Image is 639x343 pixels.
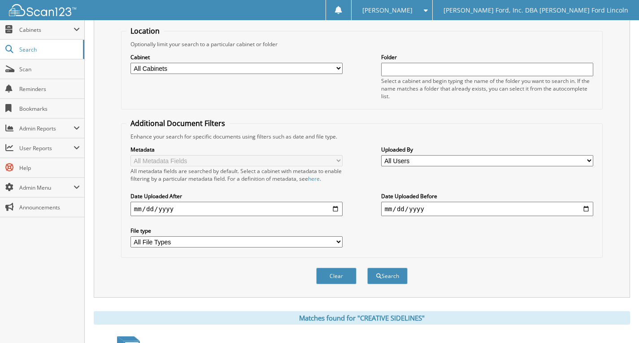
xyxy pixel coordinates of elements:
legend: Location [126,26,164,36]
span: User Reports [19,144,74,152]
input: end [381,202,594,216]
span: Help [19,164,80,172]
legend: Additional Document Filters [126,118,230,128]
div: Optionally limit your search to a particular cabinet or folder [126,40,598,48]
label: Metadata [130,146,343,153]
span: Search [19,46,78,53]
span: Cabinets [19,26,74,34]
label: Cabinet [130,53,343,61]
button: Clear [316,268,356,284]
img: scan123-logo-white.svg [9,4,76,16]
div: Select a cabinet and begin typing the name of the folder you want to search in. If the name match... [381,77,594,100]
div: Enhance your search for specific documents using filters such as date and file type. [126,133,598,140]
span: Reminders [19,85,80,93]
label: File type [130,227,343,234]
span: [PERSON_NAME] [362,8,413,13]
label: Uploaded By [381,146,594,153]
span: Announcements [19,204,80,211]
span: Scan [19,65,80,73]
span: [PERSON_NAME] Ford, Inc. DBA [PERSON_NAME] Ford Lincoln [443,8,628,13]
label: Folder [381,53,594,61]
span: Admin Reports [19,125,74,132]
div: Matches found for "CREATIVE SIDELINES" [94,311,630,325]
label: Date Uploaded After [130,192,343,200]
div: All metadata fields are searched by default. Select a cabinet with metadata to enable filtering b... [130,167,343,182]
input: start [130,202,343,216]
a: here [308,175,320,182]
label: Date Uploaded Before [381,192,594,200]
span: Admin Menu [19,184,74,191]
span: Bookmarks [19,105,80,113]
button: Search [367,268,408,284]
